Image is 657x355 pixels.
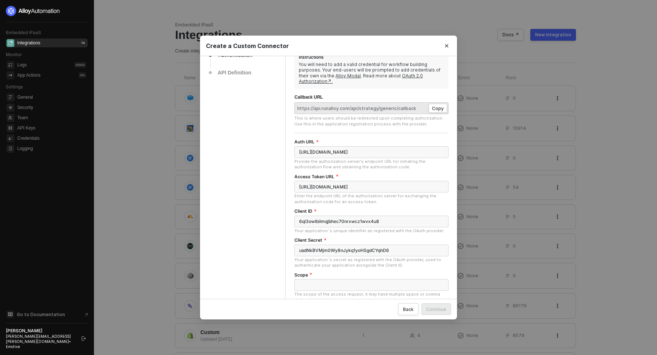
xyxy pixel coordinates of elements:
input: Client ID [294,216,449,227]
div: Create a Custom Connector [206,42,451,50]
input: Auth URL [294,146,449,158]
a: Alloy Modal [335,73,361,78]
div: The scope of the access request, it may have multiple space or comma delineated variables. [294,292,449,303]
div: Copy [432,105,444,111]
div: Back [403,306,414,312]
input: Scope [294,279,449,291]
div: API Definition [218,68,256,77]
button: Continue [421,303,451,315]
div: Instructions [299,54,444,60]
button: Copy [429,104,447,113]
div: Callback URL [294,95,449,100]
div: This is where users should be redirected upon completing authorization. Use this in the applicati... [294,116,449,127]
div: Enter the endpoint URL of the authorization server for exchanging the authorization code for an a... [294,193,449,205]
div: You will need to add a valid credential for workflow building purposes. Your end-users will be pr... [299,62,444,84]
button: Close [436,36,457,56]
div: Provide the authorization server's endpoint URL for initiating the authorization flow and obtaini... [294,159,449,170]
div: Your application`s secret as registered with the OAuth provider, used to authenticate your applic... [294,257,449,268]
div: Your application`s unique identifier as registered with the OAuth provider. [294,228,449,234]
a: OAuth 2.0 Authorization↗. [299,73,423,84]
input: https://api.runalloy.com/api/strategy/generic/callback [297,104,427,113]
input: Access Token URL [294,181,449,193]
label: Client Secret [294,237,327,243]
label: Scope [294,272,312,278]
label: Client ID [294,208,317,214]
input: Client Secret [294,245,449,256]
label: Access Token URL [294,174,339,180]
label: Auth URL [294,139,319,145]
button: Back [398,303,418,315]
